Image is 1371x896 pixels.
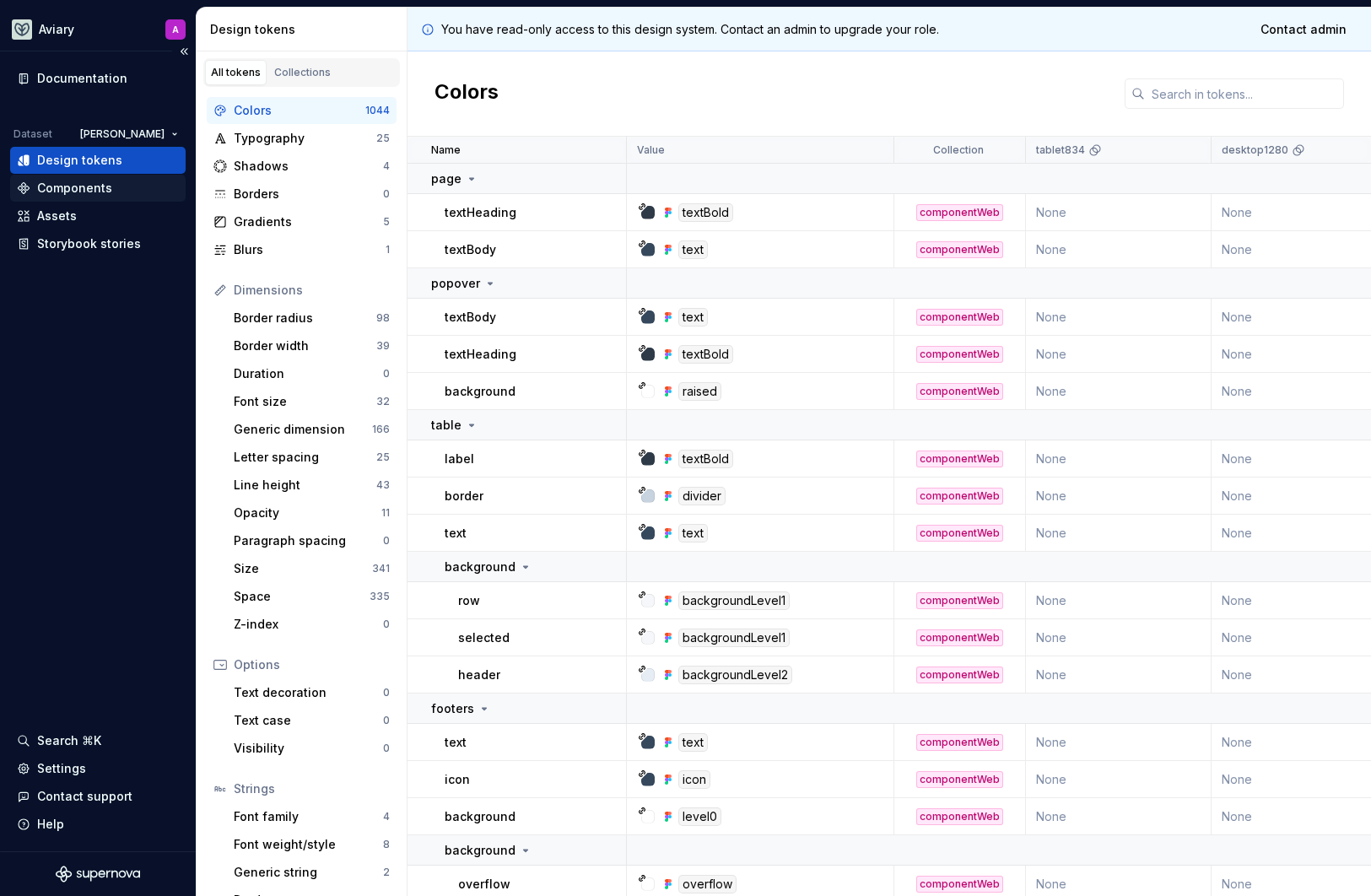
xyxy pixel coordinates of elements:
[383,534,390,548] div: 0
[458,592,480,609] p: row
[445,525,467,542] p: text
[227,707,397,734] a: Text case0
[916,629,1003,646] div: componentWeb
[383,742,390,755] div: 0
[227,332,397,359] a: Border width39
[678,524,708,542] div: text
[172,40,196,63] button: Collapse sidebar
[1026,656,1212,694] td: None
[234,505,381,521] div: Opacity
[431,170,461,187] p: page
[1222,143,1288,157] p: desktop1280
[234,241,386,258] div: Blurs
[678,345,733,364] div: textBold
[80,127,165,141] span: [PERSON_NAME]
[227,499,397,526] a: Opacity11
[678,629,790,647] div: backgroundLevel1
[445,808,515,825] p: background
[234,532,383,549] div: Paragraph spacing
[234,477,376,494] div: Line height
[383,215,390,229] div: 5
[227,859,397,886] a: Generic string2
[227,527,397,554] a: Paragraph spacing0
[10,783,186,810] button: Contact support
[431,143,461,157] p: Name
[381,506,390,520] div: 11
[916,451,1003,467] div: componentWeb
[376,339,390,353] div: 39
[1026,194,1212,231] td: None
[234,780,390,797] div: Strings
[10,811,186,838] button: Help
[445,771,470,788] p: icon
[37,180,112,197] div: Components
[678,450,733,468] div: textBold
[637,143,665,157] p: Value
[678,382,721,401] div: raised
[227,611,397,638] a: Z-index0
[234,213,383,230] div: Gradients
[56,866,140,883] svg: Supernova Logo
[916,525,1003,542] div: componentWeb
[445,204,516,221] p: textHeading
[431,275,480,292] p: popover
[1026,440,1212,478] td: None
[383,618,390,631] div: 0
[678,240,708,259] div: text
[234,740,383,757] div: Visibility
[210,21,400,38] div: Design tokens
[678,807,721,826] div: level0
[386,243,390,256] div: 1
[211,66,261,79] div: All tokens
[383,187,390,201] div: 0
[10,65,186,92] a: Documentation
[916,346,1003,363] div: componentWeb
[10,755,186,782] a: Settings
[376,311,390,325] div: 98
[234,393,376,410] div: Font size
[1026,582,1212,619] td: None
[1026,231,1212,268] td: None
[370,590,390,603] div: 335
[678,308,708,327] div: text
[383,866,390,879] div: 2
[37,152,122,169] div: Design tokens
[37,732,101,749] div: Search ⌘K
[376,132,390,145] div: 25
[1260,21,1347,38] span: Contact admin
[445,559,515,575] p: background
[383,810,390,823] div: 4
[1026,798,1212,835] td: None
[234,588,370,605] div: Space
[234,836,383,853] div: Font weight/style
[678,203,733,222] div: textBold
[10,230,186,257] a: Storybook stories
[445,451,474,467] p: label
[227,416,397,443] a: Generic dimension166
[227,472,397,499] a: Line height43
[207,97,397,124] a: Colors1044
[1036,143,1085,157] p: tablet834
[234,158,383,175] div: Shadows
[365,104,390,117] div: 1044
[372,562,390,575] div: 341
[234,310,376,327] div: Border radius
[916,734,1003,751] div: componentWeb
[445,842,515,859] p: background
[933,143,984,157] p: Collection
[274,66,331,79] div: Collections
[445,383,515,400] p: background
[207,181,397,208] a: Borders0
[458,667,500,683] p: header
[234,421,372,438] div: Generic dimension
[234,616,383,633] div: Z-index
[1250,14,1358,45] a: Contact admin
[207,208,397,235] a: Gradients5
[234,656,390,673] div: Options
[1026,373,1212,410] td: None
[39,21,74,38] div: Aviary
[234,102,365,119] div: Colors
[3,11,192,47] button: AviaryA
[234,864,383,881] div: Generic string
